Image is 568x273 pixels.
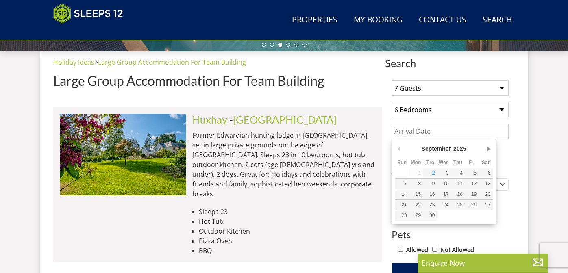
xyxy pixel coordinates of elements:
[409,179,423,189] button: 8
[423,179,437,189] button: 9
[465,189,479,199] button: 19
[395,143,403,155] button: Previous Month
[479,179,492,189] button: 13
[406,245,428,254] label: Allowed
[437,179,450,189] button: 10
[416,11,470,29] a: Contact Us
[465,200,479,210] button: 26
[423,168,437,178] button: 2
[439,160,449,165] abbr: Wednesday
[392,123,509,139] input: Arrival Date
[229,113,337,126] span: -
[451,189,465,199] button: 18
[451,168,465,178] button: 4
[452,143,467,155] div: 2025
[468,160,474,165] abbr: Friday
[199,246,375,256] li: BBQ
[199,217,375,226] li: Hot Tub
[423,200,437,210] button: 23
[233,113,337,126] a: [GEOGRAPHIC_DATA]
[397,160,407,165] abbr: Sunday
[385,57,515,69] span: Search
[409,200,423,210] button: 22
[437,168,450,178] button: 3
[437,189,450,199] button: 17
[192,130,375,199] p: Former Edwardian hunting lodge in [GEOGRAPHIC_DATA], set in large private grounds on the edge of ...
[409,189,423,199] button: 15
[395,200,409,210] button: 21
[451,200,465,210] button: 25
[482,160,490,165] abbr: Saturday
[465,179,479,189] button: 12
[392,229,509,240] h3: Pets
[453,160,462,165] abbr: Thursday
[192,113,227,126] a: Huxhay
[426,160,434,165] abbr: Tuesday
[60,114,186,195] img: duxhams-somerset-holiday-accomodation-sleeps-12.original.jpg
[53,58,94,67] a: Holiday Ideas
[94,58,98,67] span: >
[409,210,423,221] button: 29
[395,210,409,221] button: 28
[485,143,493,155] button: Next Month
[53,3,123,24] img: Sleeps 12
[420,143,452,155] div: September
[479,168,492,178] button: 6
[199,236,375,246] li: Pizza Oven
[49,28,135,35] iframe: Customer reviews powered by Trustpilot
[350,11,406,29] a: My Booking
[423,210,437,221] button: 30
[422,258,544,268] p: Enquire Now
[479,200,492,210] button: 27
[479,189,492,199] button: 20
[423,189,437,199] button: 16
[199,207,375,217] li: Sleeps 23
[98,58,246,67] a: Large Group Accommodation For Team Building
[465,168,479,178] button: 5
[440,245,474,254] label: Not Allowed
[411,160,421,165] abbr: Monday
[437,200,450,210] button: 24
[199,226,375,236] li: Outdoor Kitchen
[479,11,515,29] a: Search
[395,189,409,199] button: 14
[53,74,382,88] h1: Large Group Accommodation For Team Building
[451,179,465,189] button: 11
[289,11,341,29] a: Properties
[395,179,409,189] button: 7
